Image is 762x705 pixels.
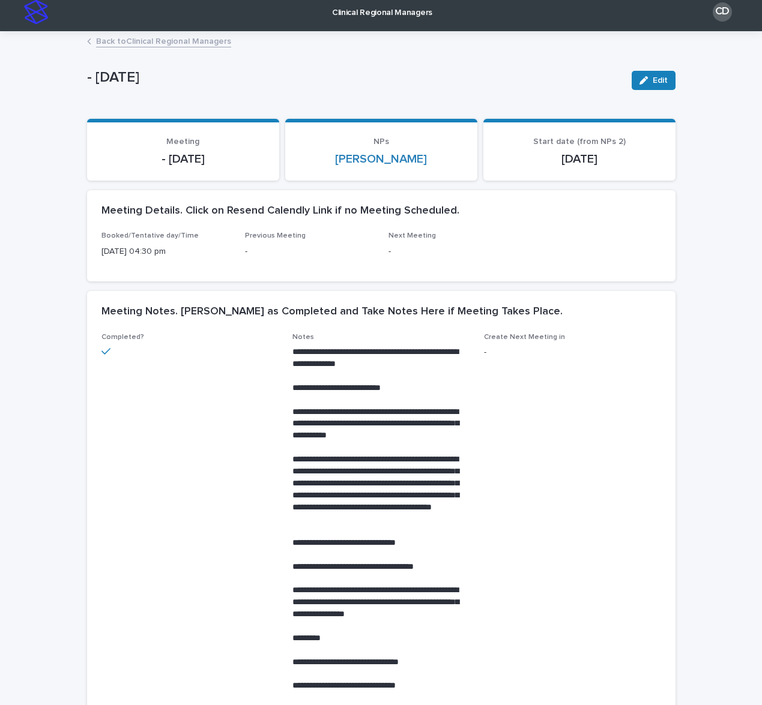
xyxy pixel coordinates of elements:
[96,34,231,47] a: Back toClinical Regional Managers
[101,232,199,239] span: Booked/Tentative day/Time
[713,2,732,22] div: CD
[484,334,565,341] span: Create Next Meeting in
[101,245,231,258] p: [DATE] 04:30 pm
[533,137,626,146] span: Start date (from NPs 2)
[373,137,389,146] span: NPs
[292,334,314,341] span: Notes
[389,245,518,258] p: -
[335,152,427,166] a: [PERSON_NAME]
[101,205,459,218] h2: Meeting Details. Click on Resend Calendly Link if no Meeting Scheduled.
[166,137,199,146] span: Meeting
[87,69,622,86] p: - [DATE]
[632,71,676,90] button: Edit
[484,346,661,359] p: -
[389,232,436,239] span: Next Meeting
[245,232,306,239] span: Previous Meeting
[498,152,661,166] p: [DATE]
[101,334,144,341] span: Completed?
[653,76,668,85] span: Edit
[101,305,563,319] h2: Meeting Notes. [PERSON_NAME] as Completed and Take Notes Here if Meeting Takes Place.
[245,245,374,258] p: -
[101,152,265,166] p: - [DATE]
